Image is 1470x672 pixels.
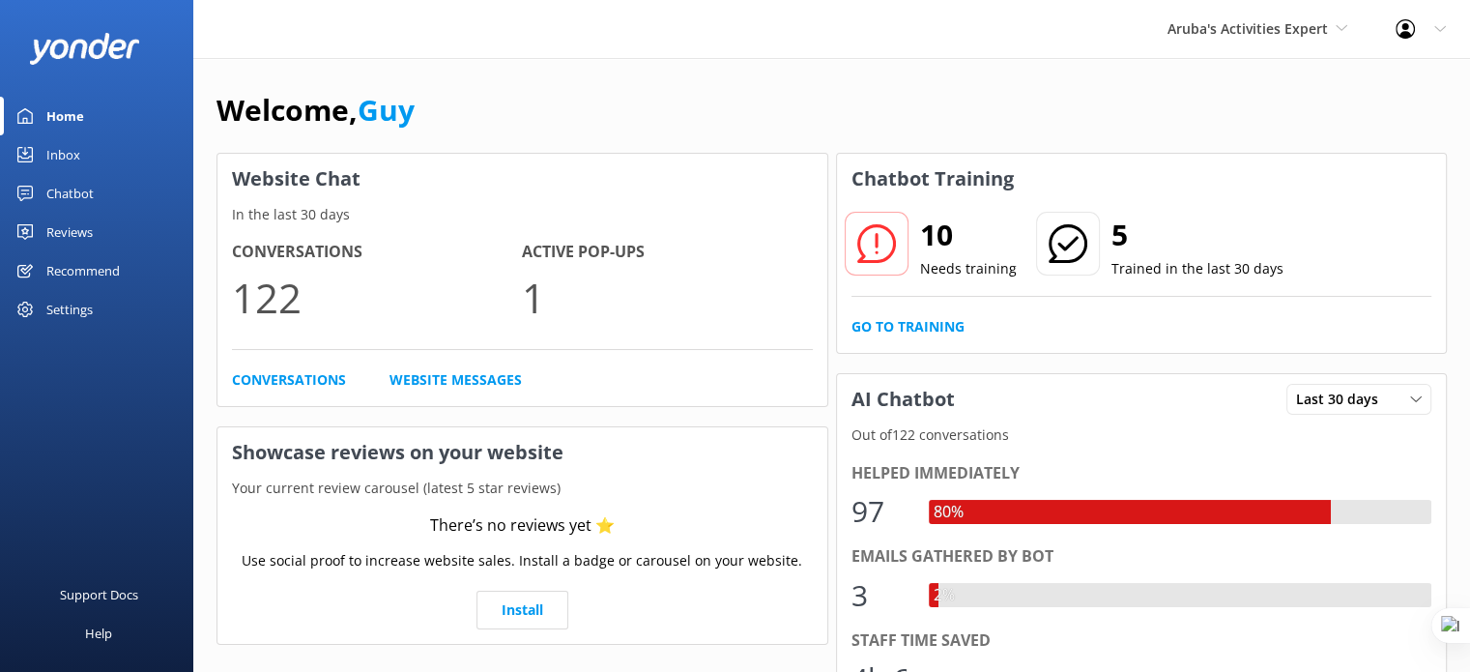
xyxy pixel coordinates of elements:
p: Needs training [920,258,1017,279]
p: 1 [522,265,812,330]
img: yonder-white-logo.png [29,33,140,65]
div: Reviews [46,213,93,251]
div: Home [46,97,84,135]
a: Go to Training [851,316,965,337]
div: Settings [46,290,93,329]
span: Aruba's Activities Expert [1167,19,1328,38]
a: Website Messages [389,369,522,391]
div: Emails gathered by bot [851,544,1432,570]
h1: Welcome, [216,87,415,133]
div: Recommend [46,251,120,290]
h2: 5 [1111,212,1283,258]
div: 2% [929,583,960,608]
p: Trained in the last 30 days [1111,258,1283,279]
span: Last 30 days [1296,389,1390,410]
p: Out of 122 conversations [837,424,1447,446]
p: Your current review carousel (latest 5 star reviews) [217,478,827,499]
div: 3 [851,572,909,619]
div: Helped immediately [851,461,1432,486]
h4: Conversations [232,240,522,265]
a: Guy [358,90,415,130]
div: Support Docs [60,575,138,614]
div: Chatbot [46,174,94,213]
h4: Active Pop-ups [522,240,812,265]
p: In the last 30 days [217,204,827,225]
div: 80% [929,500,968,525]
a: Conversations [232,369,346,391]
div: Inbox [46,135,80,174]
h3: Website Chat [217,154,827,204]
p: 122 [232,265,522,330]
div: 97 [851,488,909,535]
h2: 10 [920,212,1017,258]
h3: Showcase reviews on your website [217,427,827,478]
div: There’s no reviews yet ⭐ [430,513,615,539]
div: Staff time saved [851,628,1432,654]
div: Help [85,614,112,653]
p: Use social proof to increase website sales. Install a badge or carousel on your website. [242,550,802,571]
a: Install [476,591,568,629]
h3: Chatbot Training [837,154,1028,204]
h3: AI Chatbot [837,374,969,424]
